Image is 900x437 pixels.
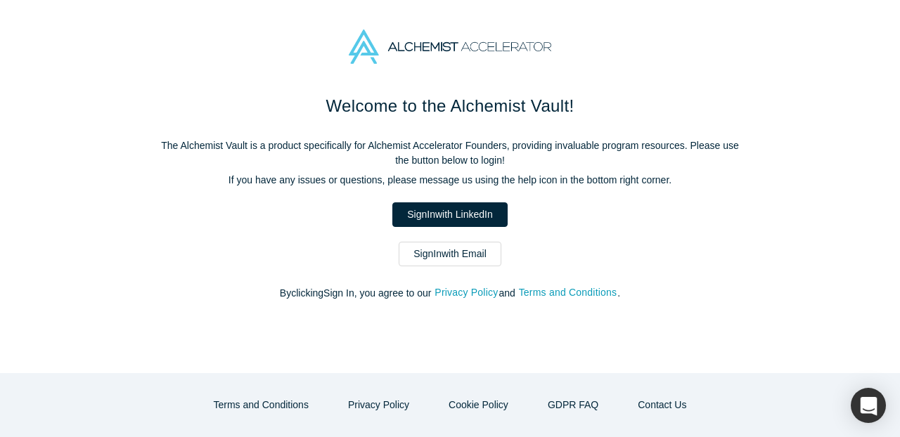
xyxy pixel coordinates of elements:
p: The Alchemist Vault is a product specifically for Alchemist Accelerator Founders, providing inval... [155,138,745,168]
a: SignInwith LinkedIn [392,202,507,227]
button: Cookie Policy [434,393,523,417]
button: Terms and Conditions [199,393,323,417]
a: GDPR FAQ [533,393,613,417]
p: If you have any issues or questions, please message us using the help icon in the bottom right co... [155,173,745,188]
a: SignInwith Email [399,242,501,266]
a: Contact Us [623,393,701,417]
button: Terms and Conditions [518,285,618,301]
img: Alchemist Accelerator Logo [349,30,551,64]
button: Privacy Policy [333,393,424,417]
button: Privacy Policy [434,285,499,301]
h1: Welcome to the Alchemist Vault! [155,93,745,119]
p: By clicking Sign In , you agree to our and . [155,286,745,301]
